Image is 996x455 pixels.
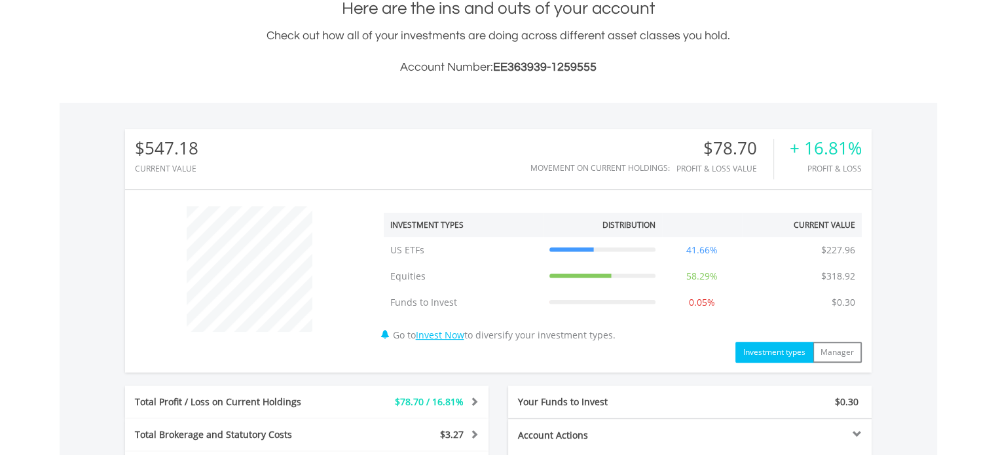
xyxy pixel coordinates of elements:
[508,395,690,409] div: Your Funds to Invest
[735,342,813,363] button: Investment types
[125,428,337,441] div: Total Brokerage and Statutory Costs
[813,342,862,363] button: Manager
[125,395,337,409] div: Total Profit / Loss on Current Holdings
[662,237,742,263] td: 41.66%
[384,289,543,316] td: Funds to Invest
[676,139,773,158] div: $78.70
[790,139,862,158] div: + 16.81%
[662,289,742,316] td: 0.05%
[602,219,655,230] div: Distribution
[815,263,862,289] td: $318.92
[662,263,742,289] td: 58.29%
[416,329,464,341] a: Invest Now
[135,139,198,158] div: $547.18
[384,263,543,289] td: Equities
[835,395,858,408] span: $0.30
[790,164,862,173] div: Profit & Loss
[815,237,862,263] td: $227.96
[384,213,543,237] th: Investment Types
[508,429,690,442] div: Account Actions
[384,237,543,263] td: US ETFs
[125,58,872,77] h3: Account Number:
[676,164,773,173] div: Profit & Loss Value
[374,200,872,363] div: Go to to diversify your investment types.
[395,395,464,408] span: $78.70 / 16.81%
[440,428,464,441] span: $3.27
[530,164,670,172] div: Movement on Current Holdings:
[125,27,872,77] div: Check out how all of your investments are doing across different asset classes you hold.
[825,289,862,316] td: $0.30
[135,164,198,173] div: CURRENT VALUE
[742,213,862,237] th: Current Value
[493,61,597,73] span: EE363939-1259555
